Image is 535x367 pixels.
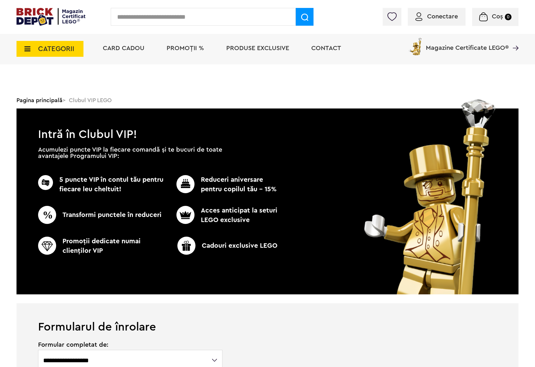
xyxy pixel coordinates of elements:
[509,36,518,43] a: Magazine Certificate LEGO®
[38,147,222,159] p: Acumulezi puncte VIP la fiecare comandă și te bucuri de toate avantajele Programului VIP:
[166,206,280,225] p: Acces anticipat la seturi LEGO exclusive
[163,237,291,255] p: Cadouri exclusive LEGO
[17,108,518,138] h1: Intră în Clubul VIP!
[426,36,509,51] span: Magazine Certificate LEGO®
[505,14,512,20] small: 0
[38,342,223,348] span: Formular completat de:
[17,97,63,103] a: Pagina principală
[355,100,505,294] img: vip_page_image
[38,237,166,256] p: Promoţii dedicate numai clienţilor VIP
[177,237,195,255] img: CC_BD_Green_chek_mark
[311,45,341,51] a: Contact
[166,175,280,194] p: Reduceri aniversare pentru copilul tău - 15%
[38,206,56,224] img: CC_BD_Green_chek_mark
[415,13,458,20] a: Conectare
[17,92,518,108] div: > Clubul VIP LEGO
[492,13,503,20] span: Coș
[176,206,195,224] img: CC_BD_Green_chek_mark
[38,175,53,190] img: CC_BD_Green_chek_mark
[176,175,195,193] img: CC_BD_Green_chek_mark
[38,206,166,224] p: Transformi punctele în reduceri
[17,303,518,333] h1: Formularul de înrolare
[38,175,166,194] p: 5 puncte VIP în contul tău pentru fiecare leu cheltuit!
[38,45,74,52] span: CATEGORII
[38,237,56,255] img: CC_BD_Green_chek_mark
[167,45,204,51] a: PROMOȚII %
[427,13,458,20] span: Conectare
[103,45,144,51] a: Card Cadou
[226,45,289,51] a: Produse exclusive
